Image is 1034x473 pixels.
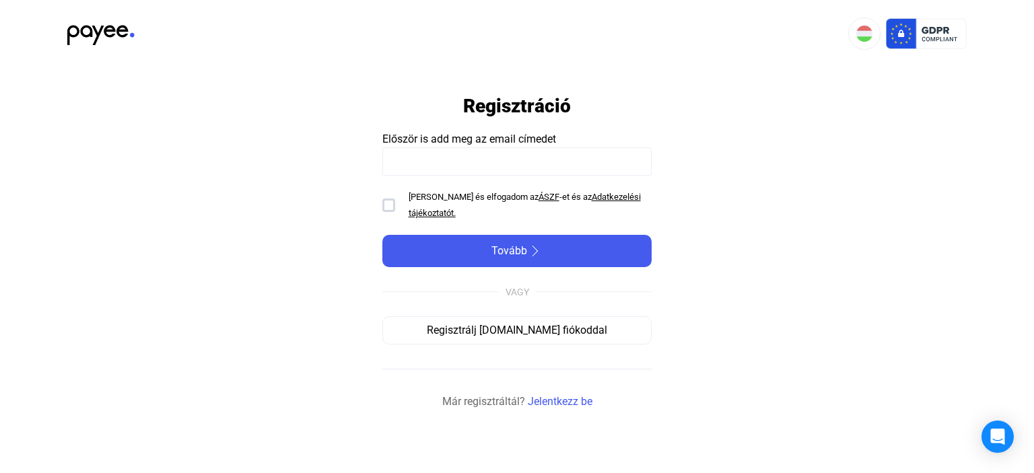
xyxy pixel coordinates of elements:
img: arrow-right-white [527,246,543,256]
img: black-payee-blue-dot.svg [67,17,135,45]
span: [PERSON_NAME] és elfogadom az [409,192,539,202]
span: Tovább [491,243,527,259]
span: Már regisztráltál? [442,394,525,410]
div: VAGY [506,284,529,300]
button: Továbbarrow-right-white [382,235,652,267]
button: Regisztrálj [DOMAIN_NAME] fiókoddal [382,316,652,344]
img: gdpr [886,17,967,50]
button: HU [848,17,881,50]
div: Open Intercom Messenger [981,421,1014,453]
a: ÁSZF [539,192,559,202]
a: Jelentkezz be [528,394,592,410]
span: -et és az [559,192,592,202]
h1: Regisztráció [463,94,571,118]
div: Regisztrálj [DOMAIN_NAME] fiókoddal [387,322,647,338]
span: Először is add meg az email címedet [382,133,556,145]
img: HU [856,26,872,42]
